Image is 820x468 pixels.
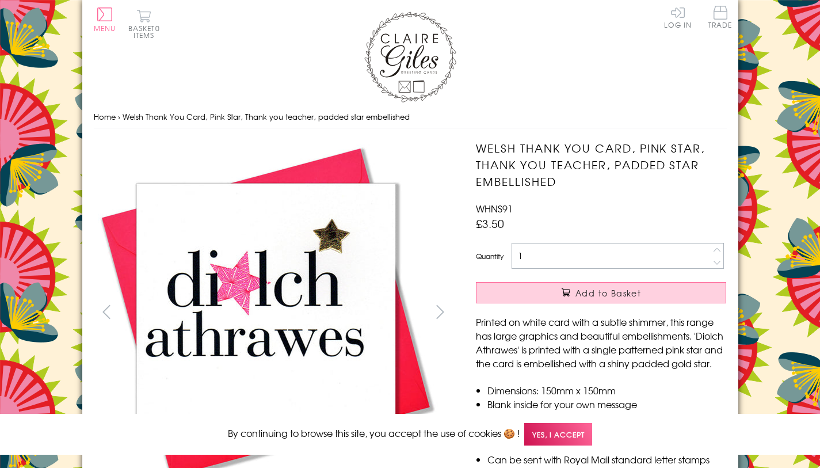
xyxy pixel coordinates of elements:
[476,315,726,370] p: Printed on white card with a subtle shimmer, this range has large graphics and beautiful embellis...
[524,423,592,446] span: Yes, I accept
[476,282,726,303] button: Add to Basket
[94,111,116,122] a: Home
[487,411,726,425] li: Printed in the U.K on quality 350gsm board
[476,251,504,261] label: Quantity
[476,215,504,231] span: £3.50
[487,383,726,397] li: Dimensions: 150mm x 150mm
[94,105,727,129] nav: breadcrumbs
[128,9,160,39] button: Basket0 items
[94,299,120,325] button: prev
[134,23,160,40] span: 0 items
[575,287,641,299] span: Add to Basket
[708,6,733,28] span: Trade
[664,6,692,28] a: Log In
[118,111,120,122] span: ›
[94,7,116,32] button: Menu
[476,201,513,215] span: WHNS91
[708,6,733,31] a: Trade
[94,23,116,33] span: Menu
[364,12,456,102] img: Claire Giles Greetings Cards
[427,299,453,325] button: next
[123,111,410,122] span: Welsh Thank You Card, Pink Star, Thank you teacher, padded star embellished
[476,140,726,189] h1: Welsh Thank You Card, Pink Star, Thank you teacher, padded star embellished
[487,397,726,411] li: Blank inside for your own message
[487,452,726,466] li: Can be sent with Royal Mail standard letter stamps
